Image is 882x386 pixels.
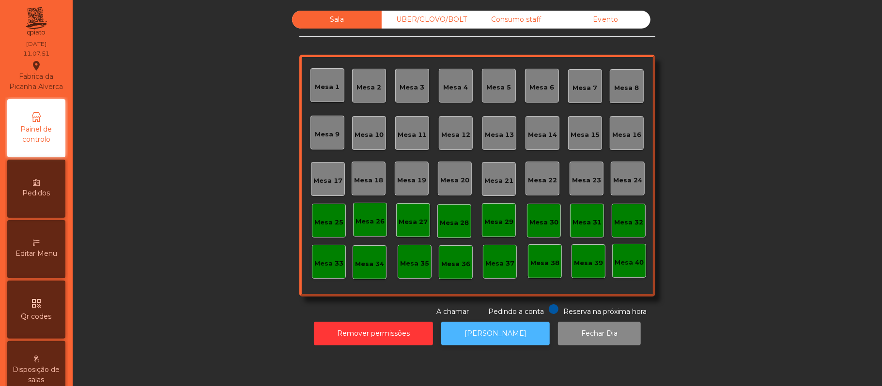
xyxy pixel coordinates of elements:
div: Mesa 20 [440,176,469,185]
div: Mesa 15 [571,130,600,140]
span: Pedidos [23,188,50,198]
div: Mesa 26 [356,217,385,226]
button: [PERSON_NAME] [441,322,550,345]
div: Mesa 5 [487,83,511,92]
div: Mesa 31 [573,218,602,227]
div: Mesa 23 [572,176,601,185]
div: Mesa 27 [399,217,428,227]
span: Reserva na próxima hora [563,307,647,316]
div: Mesa 7 [573,83,598,93]
div: UBER/GLOVO/BOLT [382,11,471,29]
span: Disposição de salas [10,365,63,385]
div: Mesa 3 [400,83,425,92]
div: Consumo staff [471,11,561,29]
div: Mesa 35 [400,259,429,268]
i: location_on [31,60,42,72]
div: Mesa 36 [441,259,470,269]
div: Mesa 17 [313,176,342,186]
div: Mesa 22 [528,176,557,185]
div: Mesa 39 [574,258,603,268]
div: Sala [292,11,382,29]
div: Mesa 38 [530,258,559,268]
div: Mesa 24 [613,176,642,185]
div: Mesa 13 [485,130,514,140]
div: Mesa 25 [314,218,343,227]
span: Painel de controlo [10,124,63,145]
div: Mesa 2 [357,83,382,92]
span: Pedindo a conta [488,307,544,316]
div: Mesa 28 [440,218,469,228]
div: Mesa 8 [615,83,639,93]
div: Mesa 18 [354,176,383,185]
img: qpiato [24,5,48,39]
div: 11:07:51 [23,49,49,58]
div: Mesa 14 [528,130,557,140]
div: Mesa 10 [355,130,384,140]
div: Mesa 4 [444,83,468,92]
div: Mesa 6 [530,83,555,92]
div: Evento [561,11,650,29]
div: Mesa 32 [614,218,643,227]
div: Mesa 34 [355,259,384,269]
div: Mesa 19 [397,176,426,185]
div: Mesa 12 [441,130,470,140]
div: Mesa 37 [485,259,514,268]
div: Mesa 16 [612,130,641,140]
div: Mesa 21 [484,176,513,186]
button: Remover permissões [314,322,433,345]
div: Mesa 11 [398,130,427,140]
div: Mesa 9 [315,130,340,139]
div: Fabrica da Picanha Alverca [8,60,65,92]
span: Qr codes [21,312,52,322]
div: Mesa 1 [315,82,340,92]
div: Mesa 29 [484,217,513,227]
button: Fechar Dia [558,322,641,345]
div: Mesa 40 [615,258,644,267]
i: qr_code [31,297,42,309]
span: A chamar [436,307,469,316]
div: Mesa 33 [314,259,343,268]
div: [DATE] [26,40,46,48]
span: Editar Menu [15,249,57,259]
div: Mesa 30 [529,218,558,227]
